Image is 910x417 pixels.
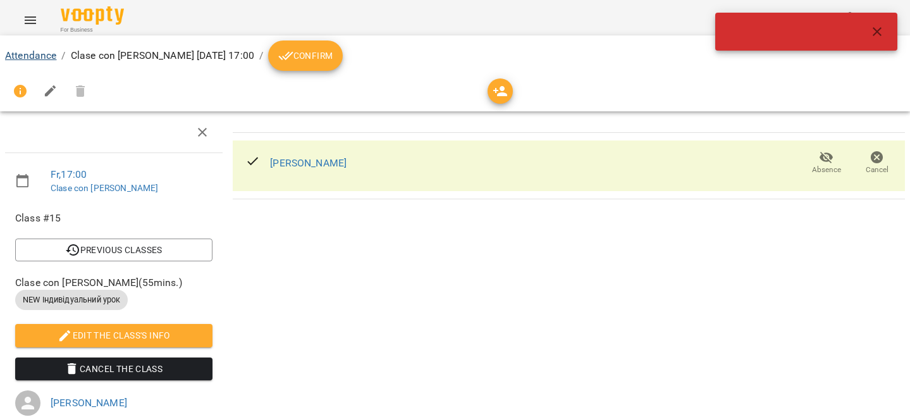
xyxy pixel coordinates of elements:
button: Menu [15,5,46,35]
nav: breadcrumb [5,40,905,71]
p: Clase con [PERSON_NAME] [DATE] 17:00 [71,48,254,63]
a: [PERSON_NAME] [270,157,347,169]
button: Confirm [268,40,343,71]
button: Cancel the class [15,358,212,380]
span: Clase con [PERSON_NAME] ( 55 mins. ) [15,275,212,290]
span: NEW Індивідуальний урок [15,294,128,306]
span: Class #15 [15,211,212,226]
span: Previous Classes [25,242,202,258]
a: Attendance [5,49,56,61]
span: Confirm [278,48,333,63]
a: [PERSON_NAME] [51,397,127,409]
span: Absence [812,165,841,175]
span: Edit the class's Info [25,328,202,343]
button: Edit the class's Info [15,324,212,347]
span: Cancel [866,165,888,175]
li: / [61,48,65,63]
button: Absence [801,146,852,181]
a: Clase con [PERSON_NAME] [51,183,158,193]
img: Voopty Logo [61,6,124,25]
button: Cancel [852,146,902,181]
li: / [259,48,263,63]
span: For Business [61,26,124,34]
span: Cancel the class [25,361,202,377]
a: Fr , 17:00 [51,168,87,180]
button: Previous Classes [15,239,212,261]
